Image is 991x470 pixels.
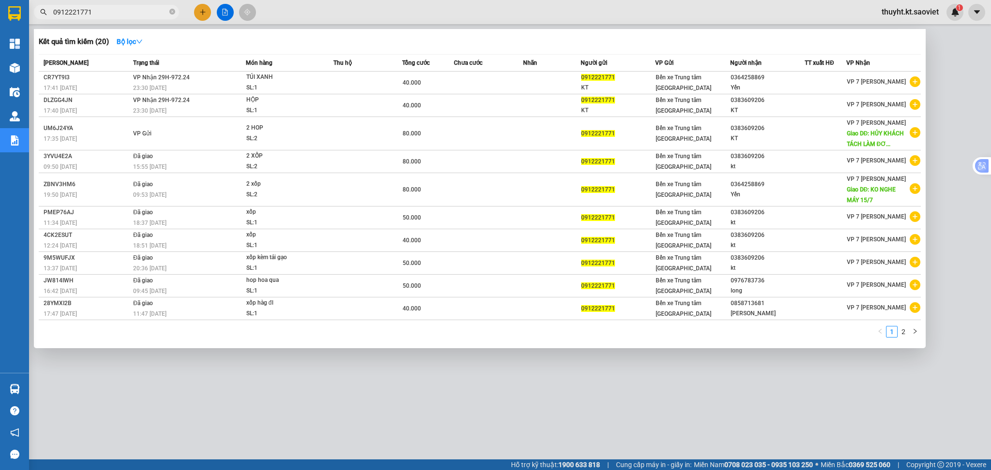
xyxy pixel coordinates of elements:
[44,242,77,249] span: 12:24 [DATE]
[44,59,89,66] span: [PERSON_NAME]
[246,179,319,190] div: 2 xốp
[655,59,674,66] span: VP Gửi
[581,74,615,81] span: 0912221771
[731,240,805,250] div: kt
[246,207,319,218] div: xốp
[44,135,77,142] span: 17:35 [DATE]
[403,237,421,244] span: 40.000
[581,97,615,103] span: 0912221771
[847,304,906,311] span: VP 7 [PERSON_NAME]
[133,130,151,137] span: VP Gửi
[910,127,920,138] span: plus-circle
[44,276,130,286] div: JW814IWH
[10,384,20,394] img: warehouse-icon
[133,85,166,91] span: 23:30 [DATE]
[847,281,906,288] span: VP 7 [PERSON_NAME]
[246,162,319,172] div: SL: 2
[656,277,711,294] span: Bến xe Trung tâm [GEOGRAPHIC_DATA]
[656,232,711,249] span: Bến xe Trung tâm [GEOGRAPHIC_DATA]
[133,181,153,188] span: Đã giao
[877,328,883,334] span: left
[656,254,711,272] span: Bến xe Trung tâm [GEOGRAPHIC_DATA]
[910,234,920,245] span: plus-circle
[581,282,615,289] span: 0912221771
[10,63,20,73] img: warehouse-icon
[403,158,421,165] span: 80.000
[847,157,906,164] span: VP 7 [PERSON_NAME]
[581,83,655,93] div: KT
[731,263,805,273] div: kt
[886,326,898,338] li: 1
[910,155,920,166] span: plus-circle
[10,450,19,459] span: message
[656,209,711,226] span: Bến xe Trung tâm [GEOGRAPHIC_DATA]
[581,59,607,66] span: Người gửi
[731,95,805,105] div: 0383609206
[846,59,870,66] span: VP Nhận
[133,97,190,103] span: VP Nhận 29H-972.24
[133,220,166,226] span: 18:37 [DATE]
[246,308,319,319] div: SL: 1
[847,213,906,220] span: VP 7 [PERSON_NAME]
[403,214,421,221] span: 50.000
[133,163,166,170] span: 15:55 [DATE]
[874,326,886,338] button: left
[44,85,77,91] span: 17:41 [DATE]
[44,310,77,317] span: 17:47 [DATE]
[133,191,166,198] span: 09:53 [DATE]
[847,259,906,265] span: VP 7 [PERSON_NAME]
[909,326,921,338] li: Next Page
[246,72,319,83] div: TÚI XANH
[10,87,20,97] img: warehouse-icon
[656,74,711,91] span: Bến xe Trung tâm [GEOGRAPHIC_DATA]
[44,191,77,198] span: 19:50 [DATE]
[10,135,20,146] img: solution-icon
[731,73,805,83] div: 0364258869
[44,151,130,162] div: 3YVU4E2A
[731,286,805,296] div: long
[898,326,909,338] li: 2
[731,190,805,200] div: Yến
[581,158,615,165] span: 0912221771
[246,95,319,105] div: HỘP
[44,95,130,105] div: DLZGG4JN
[731,151,805,162] div: 0383609206
[731,298,805,308] div: 0858713681
[333,59,352,66] span: Thu hộ
[910,302,920,313] span: plus-circle
[169,8,175,17] span: close-circle
[246,298,319,308] div: xốp hàg đl
[133,209,153,216] span: Đã giao
[847,130,904,147] span: Giao DĐ: HỦY KHÁCH TÁCH LÀM ĐƠ...
[44,123,130,133] div: UM6J24YA
[44,163,77,170] span: 09:50 [DATE]
[581,186,615,193] span: 0912221771
[731,83,805,93] div: Yến
[731,253,805,263] div: 0383609206
[581,105,655,116] div: KT
[874,326,886,338] li: Previous Page
[8,6,21,21] img: logo-vxr
[898,326,909,337] a: 2
[44,288,77,294] span: 16:42 [DATE]
[246,218,319,228] div: SL: 1
[10,406,19,415] span: question-circle
[44,230,130,240] div: 4CK2ESUT
[581,305,615,312] span: 0912221771
[133,300,153,307] span: Đã giao
[910,183,920,194] span: plus-circle
[731,123,805,133] div: 0383609206
[656,153,711,170] span: Bến xe Trung tâm [GEOGRAPHIC_DATA]
[44,73,130,83] div: CR7YT9I3
[109,34,150,49] button: Bộ lọcdown
[731,276,805,286] div: 0976783736
[133,277,153,284] span: Đã giao
[133,107,166,114] span: 23:30 [DATE]
[246,240,319,251] div: SL: 1
[44,298,130,308] div: 28YMXI2B
[523,59,537,66] span: Nhãn
[847,236,906,243] span: VP 7 [PERSON_NAME]
[731,207,805,218] div: 0383609206
[403,282,421,289] span: 50.000
[886,326,897,337] a: 1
